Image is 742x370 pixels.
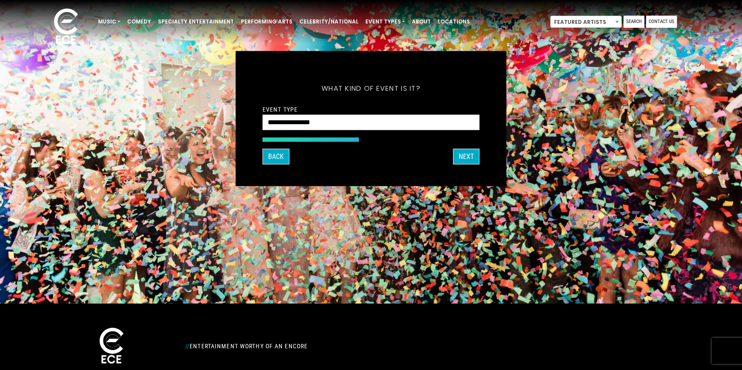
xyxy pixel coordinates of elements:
[124,14,154,29] a: Comedy
[296,14,362,29] a: Celebrity/National
[263,149,289,165] button: Back
[180,339,466,353] div: Entertainment Worthy of an Encore
[90,325,133,367] img: ece_new_logo_whitev2-1.png
[263,73,479,104] h5: What kind of event is it?
[185,343,190,350] span: //
[551,16,621,28] span: Featured Artists
[434,14,473,29] a: Locations
[95,14,124,29] a: Music
[624,16,644,28] a: Search
[237,14,296,29] a: Performing Arts
[154,14,237,29] a: Specialty Entertainment
[550,16,622,28] span: Featured Artists
[646,16,677,28] a: Contact Us
[408,14,434,29] a: About
[453,149,479,165] button: Next
[44,6,88,48] img: ece_new_logo_whitev2-1.png
[362,14,408,29] a: Event Types
[263,106,298,113] label: Event Type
